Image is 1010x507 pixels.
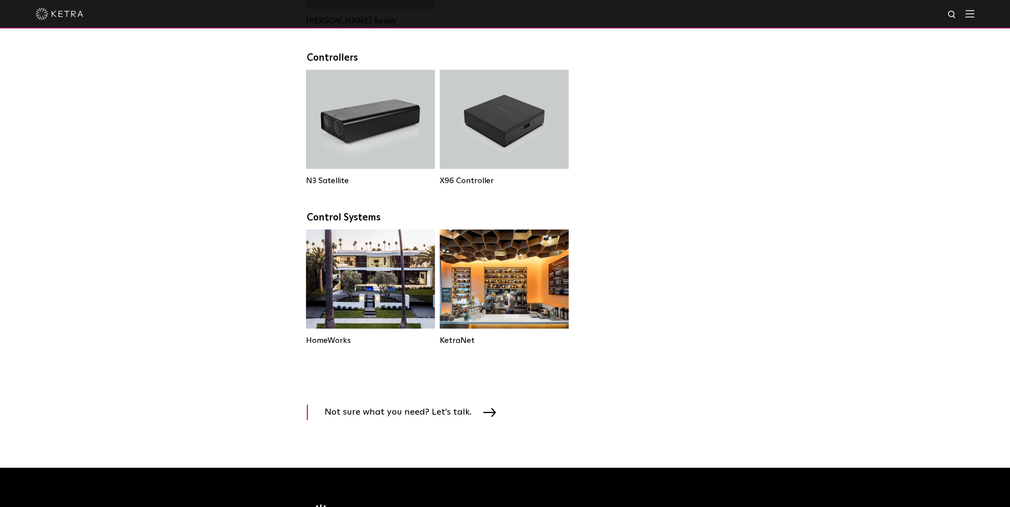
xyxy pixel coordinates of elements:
img: Hamburger%20Nav.svg [966,10,974,17]
a: X96 Controller X96 Controller [440,70,569,186]
div: HomeWorks [306,336,435,345]
a: Not sure what you need? Let's talk. [307,405,506,420]
div: Control Systems [307,212,704,224]
span: Not sure what you need? Let's talk. [325,405,483,420]
div: Controllers [307,52,704,64]
a: KetraNet Legacy System [440,230,569,345]
img: ketra-logo-2019-white [36,8,83,20]
a: N3 Satellite N3 Satellite [306,70,435,186]
div: N3 Satellite [306,176,435,186]
img: arrow [483,408,496,417]
img: search icon [947,10,957,20]
a: HomeWorks Residential Solution [306,230,435,345]
div: X96 Controller [440,176,569,186]
div: KetraNet [440,336,569,345]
